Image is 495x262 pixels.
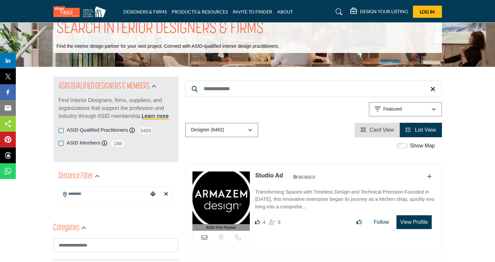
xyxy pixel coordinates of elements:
button: Log In [413,6,442,18]
div: Followers [269,218,280,226]
input: Search Location [59,188,148,200]
button: Featured [369,102,442,117]
button: Follow [369,216,393,229]
div: DESIGN YOUR LISTING [350,8,408,16]
a: DESIGNERS & FIRMS [123,9,167,14]
button: View Profile [396,215,431,229]
label: Show Map [410,142,435,150]
img: Site Logo [53,6,109,17]
h1: SEARCH INTERIOR DESIGNERS & FIRMS [57,19,264,39]
img: ASID Members Badge Icon [289,173,319,181]
button: Designer (6462) [185,123,258,137]
div: Choose your current location [148,187,158,201]
p: Featured [383,106,402,113]
label: ASID Qualified Practitioners [67,126,128,134]
label: ASID Members [67,139,101,147]
a: View Card [361,127,394,133]
h2: Distance Filter [59,170,93,182]
span: 9 [278,219,280,225]
h2: ASID QUALIFIED DESIGNERS & MEMBERS [59,81,150,92]
p: Studio Ad [255,171,283,180]
a: Transforming Spaces with Timeless Design and Technical Precision Founded in [DATE], this innovati... [255,184,435,211]
input: ASID Qualified Practitioners checkbox [59,128,64,133]
a: ASID Firm Partner [192,171,250,231]
span: Log In [420,9,435,14]
span: 5469 [138,126,153,135]
a: Add To List [427,174,432,179]
h5: DESIGN YOUR LISTING [360,9,408,14]
i: Likes [255,220,260,224]
a: PRODUCTS & RESOURCES [172,9,228,14]
a: Search [329,7,347,17]
a: View List [406,127,436,133]
p: Transforming Spaces with Timeless Design and Technical Precision Founded in [DATE], this innovati... [255,188,435,211]
a: Studio Ad [255,172,283,179]
a: ABOUT [277,9,293,14]
h2: Categories [53,222,79,234]
p: Designer (6462) [191,127,224,133]
a: INVITE TO FINDER [233,9,272,14]
input: Search Keyword [185,81,442,97]
span: ASID Firm Partner [206,225,236,230]
p: Find the interior design partner for your next project. Connect with ASID-qualified interior desi... [57,43,279,50]
span: Card View [370,127,394,133]
a: Learn more [142,113,169,119]
img: Studio Ad [192,171,250,224]
div: Clear search location [161,187,171,201]
input: Search Category [53,238,178,252]
li: Card View [355,123,400,137]
button: Like listing [352,216,366,229]
span: List View [415,127,436,133]
input: ASID Members checkbox [59,141,64,146]
span: 188 [110,139,125,147]
li: List View [400,123,442,137]
span: 4 [263,219,265,225]
p: Find Interior Designers, firms, suppliers, and organizations that support the profession and indu... [59,96,173,120]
